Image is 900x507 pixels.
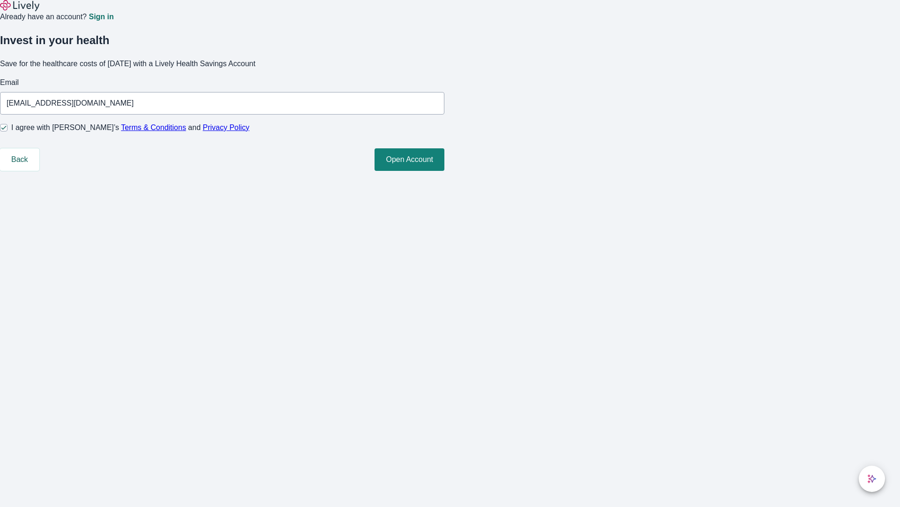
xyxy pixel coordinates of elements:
a: Terms & Conditions [121,123,186,131]
a: Privacy Policy [203,123,250,131]
button: Open Account [375,148,444,171]
span: I agree with [PERSON_NAME]’s and [11,122,249,133]
button: chat [859,466,885,492]
svg: Lively AI Assistant [867,474,877,484]
a: Sign in [89,13,113,21]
